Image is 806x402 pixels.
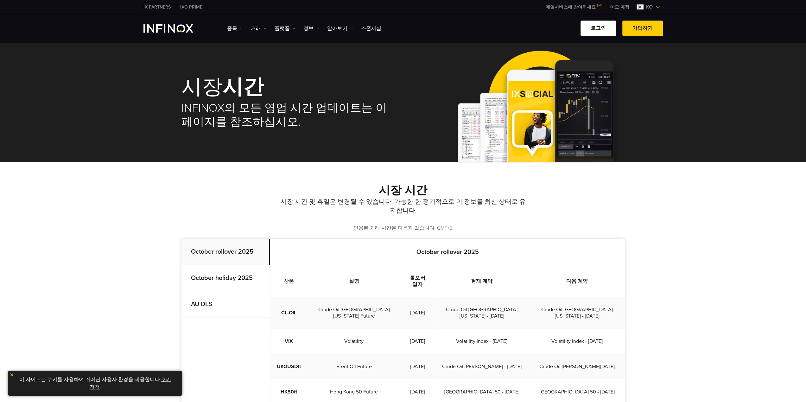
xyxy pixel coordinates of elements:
td: Crude Oil [GEOGRAPHIC_DATA][US_STATE] - [DATE] [434,297,530,329]
strong: 시간 [223,75,264,100]
a: INFINOX Logo [143,24,208,33]
a: INFINOX [139,4,175,10]
p: 시장 시간 및 휴일은 변경될 수 있습니다. 가능한 한 정기적으로 이 정보를 최신 상태로 유지합니다. [278,197,528,215]
td: Crude Oil [GEOGRAPHIC_DATA][US_STATE] - [DATE] [530,297,625,329]
a: 메일서비스에 참여하세요 [541,4,606,10]
th: 상품 [270,265,307,297]
th: 다음 계약 [530,265,625,297]
a: INFINOX [175,4,207,10]
strong: October rollover 2025 [191,248,253,256]
td: Volatility Index - [DATE] [530,329,625,354]
td: Crude Oil [PERSON_NAME] - [DATE] [434,354,530,379]
td: Volatility Index - [DATE] [434,329,530,354]
a: 종목 [227,25,243,32]
td: CL-OIL [270,297,307,329]
p: 이 사이트는 쿠키를 사용하여 뛰어난 사용자 환경을 제공합니다. . [11,374,179,393]
strong: October rollover 2025 [416,248,479,256]
td: [DATE] [401,354,434,379]
strong: October holiday 2025 [191,274,253,282]
a: 가입하기 [622,21,663,36]
a: 스폰서십 [361,25,381,32]
h1: 시장 [181,77,394,98]
td: Crude Oil [PERSON_NAME][DATE] [530,354,625,379]
h2: INFINOX의 모든 영업 시간 업데이트는 이 페이지를 참조하십시오. [181,101,394,129]
td: Volatility [307,329,401,354]
span: ko [644,3,655,11]
td: [DATE] [401,329,434,354]
th: 롤오버 일자 [401,265,434,297]
td: Brent Oil Future [307,354,401,379]
a: 정보 [303,25,319,32]
td: Crude Oil [GEOGRAPHIC_DATA][US_STATE] Future [307,297,401,329]
p: 인용된 거래 시간은 다음과 같습니다. GMT+3 [181,225,625,232]
strong: AU DLS [191,300,212,308]
td: [DATE] [401,297,434,329]
strong: 시장 시간 [379,183,427,197]
td: VIX [270,329,307,354]
a: 거래 [251,25,267,32]
a: 알아보기 [327,25,353,32]
th: 현재 계약 [434,265,530,297]
td: UKOUSDft [270,354,307,379]
img: yellow close icon [10,373,14,377]
a: 로그인 [581,21,616,36]
a: INFINOX MENU [606,4,634,10]
a: 플랫폼 [275,25,295,32]
th: 설명 [307,265,401,297]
